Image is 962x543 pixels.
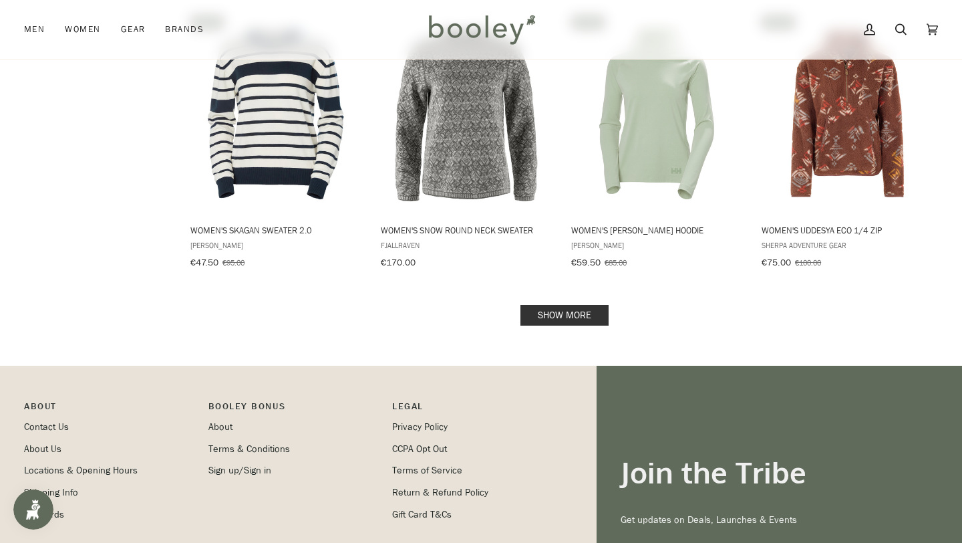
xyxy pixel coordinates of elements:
[762,239,933,251] span: Sherpa Adventure Gear
[520,305,609,326] a: Show more
[569,13,744,273] a: Women's Tyri Knit Hoodie
[760,26,935,201] img: Sherpa Adventure Gear Women's Uddesya Eco 1/4 Zip Cappuccino Yathra - Booley Galway
[795,257,821,268] span: €100.00
[379,13,554,273] a: Women's Snow Round Neck Sweater
[762,256,791,269] span: €75.00
[190,256,218,269] span: €47.50
[24,23,45,36] span: Men
[188,13,363,273] a: Women's Skagan Sweater 2.0
[65,23,100,36] span: Women
[381,224,552,236] span: Women's Snow Round Neck Sweater
[24,421,69,433] a: Contact Us
[208,399,379,420] p: Booley Bonus
[381,256,416,269] span: €170.00
[760,13,935,273] a: Women's Uddesya Eco 1/4 Zip
[190,239,361,251] span: [PERSON_NAME]
[190,309,938,322] div: Pagination
[379,26,554,201] img: Fjallraven Women's Snow Round Neck Sweater Grey - Booley Galway
[569,26,744,201] img: Helly Hansen Women's Tyri Knit Hoodie Green Mist Melange - Booley Galway
[222,257,245,268] span: €95.00
[208,464,271,477] a: Sign up/Sign in
[13,490,53,530] iframe: Button to open loyalty program pop-up
[190,224,361,236] span: Women's Skagan Sweater 2.0
[392,508,452,521] a: Gift Card T&Cs
[605,257,627,268] span: €85.00
[24,399,195,420] p: Pipeline_Footer Main
[24,443,61,455] a: About Us
[621,454,938,491] h3: Join the Tribe
[571,256,601,269] span: €59.50
[121,23,146,36] span: Gear
[208,443,290,455] a: Terms & Conditions
[188,26,363,201] img: Helly Hansen Women's Skagan 2.0 Sweater Navy Stripe - Booley Galway
[24,464,138,477] a: Locations & Opening Hours
[24,486,78,499] a: Shipping Info
[392,443,447,455] a: CCPA Opt Out
[392,464,462,477] a: Terms of Service
[762,224,933,236] span: Women's Uddesya Eco 1/4 Zip
[392,486,488,499] a: Return & Refund Policy
[571,239,742,251] span: [PERSON_NAME]
[392,421,448,433] a: Privacy Policy
[571,224,742,236] span: Women's [PERSON_NAME] Hoodie
[381,239,552,251] span: Fjallraven
[208,421,232,433] a: About
[621,513,938,528] p: Get updates on Deals, Launches & Events
[392,399,563,420] p: Pipeline_Footer Sub
[423,10,540,49] img: Booley
[165,23,204,36] span: Brands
